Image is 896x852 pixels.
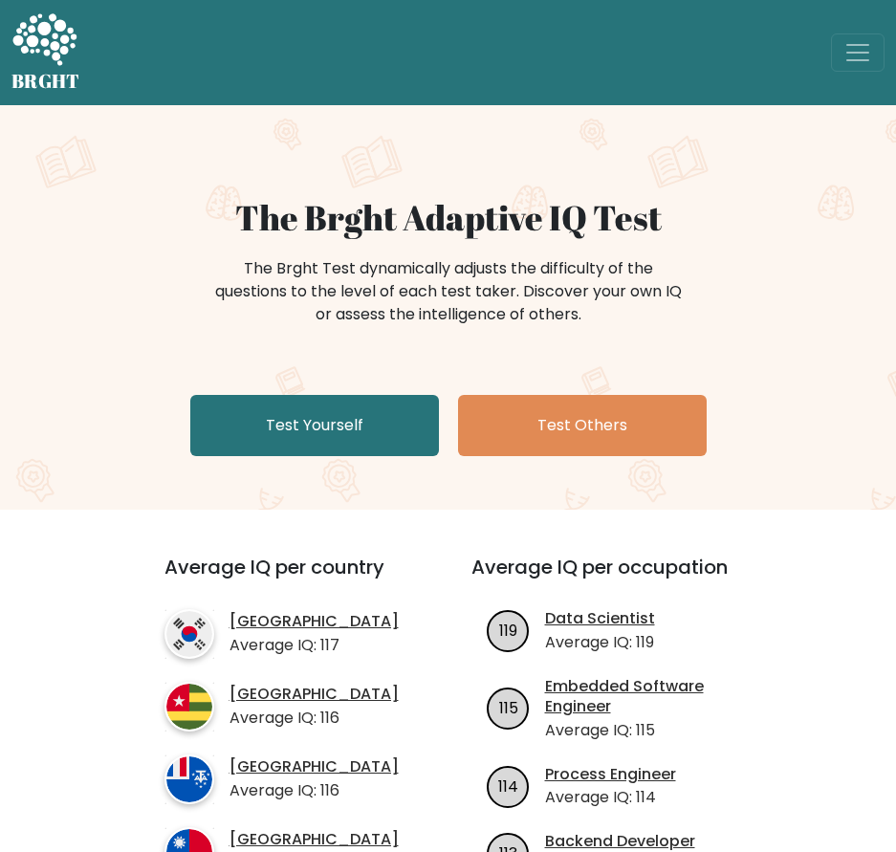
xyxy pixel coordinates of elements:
text: 114 [498,775,518,797]
h5: BRGHT [11,70,80,93]
img: country [164,682,214,732]
p: Average IQ: 116 [229,707,399,730]
img: country [164,609,214,659]
text: 119 [499,620,517,642]
a: Test Yourself [190,395,439,456]
a: Backend Developer [545,832,695,852]
a: Embedded Software Engineer [545,677,755,717]
a: Test Others [458,395,707,456]
text: 115 [498,697,517,719]
h3: Average IQ per occupation [471,556,755,601]
a: BRGHT [11,8,80,98]
p: Average IQ: 114 [545,786,676,809]
p: Average IQ: 116 [229,779,399,802]
a: Data Scientist [545,609,655,629]
div: The Brght Test dynamically adjusts the difficulty of the questions to the level of each test take... [209,257,688,326]
a: [GEOGRAPHIC_DATA] [229,685,399,705]
p: Average IQ: 115 [545,719,755,742]
p: Average IQ: 119 [545,631,655,654]
a: [GEOGRAPHIC_DATA] [229,830,399,850]
button: Toggle navigation [831,33,885,72]
a: Process Engineer [545,765,676,785]
h1: The Brght Adaptive IQ Test [11,197,885,238]
a: [GEOGRAPHIC_DATA] [229,612,399,632]
h3: Average IQ per country [164,556,403,601]
a: [GEOGRAPHIC_DATA] [229,757,399,777]
p: Average IQ: 117 [229,634,399,657]
img: country [164,754,214,804]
